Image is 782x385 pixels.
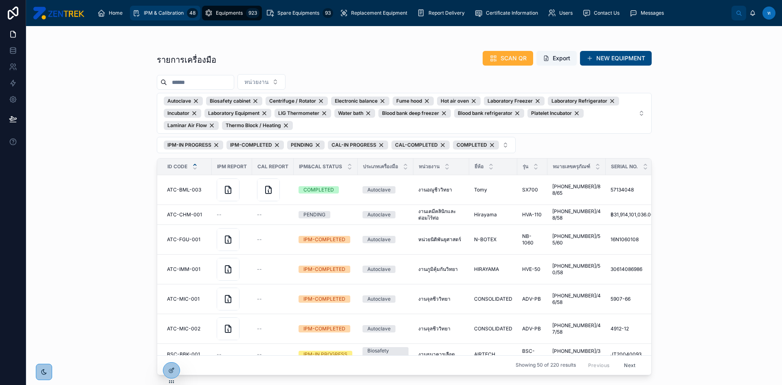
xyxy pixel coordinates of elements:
[611,187,634,193] span: 57134048
[275,109,331,118] div: LIG Thermometer
[552,322,601,335] span: [PHONE_NUMBER]/47/58
[362,186,409,194] a: Autoclave
[474,236,512,243] a: N-BOTEX
[474,266,499,273] span: HIRAYAMA
[527,109,584,118] button: Unselect PLATELET_INCUBATOR
[552,263,601,276] a: [PHONE_NUMBER]/50/58
[167,187,201,193] span: ATC-BML-003
[167,351,200,358] span: BSC-BBK-001
[257,326,289,332] a: --
[552,183,601,196] span: [PHONE_NUMBER]/88/65
[217,351,247,358] a: --
[266,97,328,106] button: Unselect CENTRIFUGE_ROTATOR
[552,293,601,306] span: [PHONE_NUMBER]/46/58
[553,163,590,170] span: หมายเลขครุภัณฑ์
[264,6,336,20] a: Spare Equipments93
[393,97,434,106] div: Fume hood
[164,141,223,150] div: IPM-IN PROGRESS
[303,325,345,332] div: IPM-COMPLETED
[204,109,271,118] button: Unselect LABORATORY_EQUIPMENT
[217,211,247,218] a: --
[130,6,200,20] a: IPM & Calibration48
[328,141,388,150] button: Unselect CAL_IN_PROGRESS
[217,351,222,358] span: --
[167,266,207,273] a: ATC-IMM-001
[522,211,542,218] span: HVA-110
[299,295,353,303] a: IPM-COMPLETED
[244,78,269,86] span: หน่วยงาน
[522,348,543,361] a: BSC-13011A2
[611,296,654,302] a: 5907-66
[437,97,481,106] button: Unselect HOT_AIR_OVEN
[486,10,538,16] span: Certificate Information
[472,6,544,20] a: Certificate Information
[391,141,450,150] button: Unselect CAL_COMPLETED
[299,186,353,194] a: COMPLETED
[552,348,601,361] span: [PHONE_NUMBER]/34/63
[611,296,630,302] span: 5907-66
[164,97,203,106] button: Unselect AUTOCLAVE
[167,266,200,273] span: ATC-IMM-001
[299,351,353,358] a: IPM-IN PROGRESS
[418,296,450,302] span: งานจุลชีววิทยา
[559,10,573,16] span: Users
[454,109,524,118] div: Blood bank refrigerator
[611,163,638,170] span: Serial No.
[474,211,497,218] span: Hirayama
[552,208,601,221] a: [PHONE_NUMBER]/48/58
[527,109,584,118] div: Platelet Incubator
[303,236,345,243] div: IPM-COMPLETED
[367,211,391,218] div: Autoclave
[484,97,545,106] button: Unselect LABORATORY_FREEZER
[418,208,464,221] span: งานเคมีคลินิกและต่อมไร้ท่อ
[522,296,541,302] span: ADV-PB
[275,109,331,118] button: Unselect LIG_THERMOMETER
[419,163,439,170] span: หน่วยงาน
[474,296,512,302] span: CONSOLIDATED
[257,296,289,302] a: --
[167,326,207,332] a: ATC-MIC-002
[266,97,328,106] div: Centrifuge / Rotator
[483,51,533,66] button: SCAN QR
[474,211,512,218] a: Hirayama
[516,362,576,369] span: Showing 50 of 220 results
[167,163,187,170] span: ID Code
[367,266,391,273] div: Autoclave
[303,211,325,218] div: PENDING
[378,109,451,118] button: Unselect BLOOD_BANK_DEEP_FREEZER
[167,236,200,243] span: ATC-FGU-001
[237,74,286,90] button: Select Button
[484,97,545,106] div: Laboratory Freezer
[474,163,483,170] span: ยี่ห้อ
[167,236,207,243] a: ATC-FGU-001
[167,211,207,218] a: ATC-CHM-001
[418,187,452,193] span: งานอณูชีววิทยา
[257,266,262,273] span: --
[226,141,284,150] div: IPM-COMPLETED
[418,351,464,358] a: งานธนาคารเลือด
[437,97,481,106] div: Hot air oven
[303,351,347,358] div: IPM-IN PROGRESS
[167,296,207,302] a: ATC-MIC-001
[418,351,455,358] span: งานธนาคารเลือด
[187,8,198,18] div: 48
[164,97,203,106] div: Autoclave
[611,351,654,358] a: JT20040093
[257,351,262,358] span: --
[580,6,625,20] a: Contact Us
[548,97,619,106] button: Unselect LABORATORY_REFRIGERATOR
[501,54,527,62] span: SCAN QR
[611,266,654,273] a: 30614086986
[277,10,319,16] span: Spare Equipments
[522,233,543,246] span: NB-1060
[222,121,293,130] div: Thermo Block / Heating
[474,351,512,358] a: AIRTECH
[257,351,289,358] a: --
[206,97,262,106] div: Biosafety cabinet
[618,359,641,372] button: Next
[144,10,184,16] span: IPM & Calibration
[362,325,409,332] a: Autoclave
[522,326,543,332] a: ADV-PB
